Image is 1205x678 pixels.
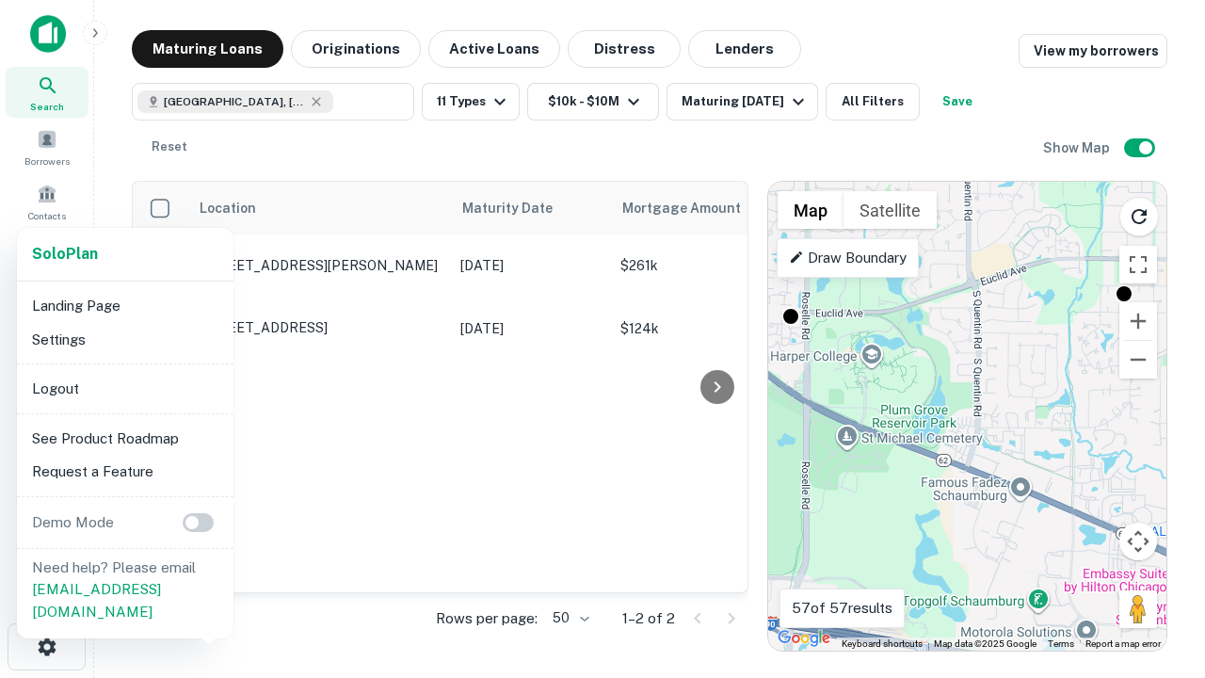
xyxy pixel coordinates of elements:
li: Settings [24,323,226,357]
a: [EMAIL_ADDRESS][DOMAIN_NAME] [32,581,161,620]
a: SoloPlan [32,243,98,266]
li: See Product Roadmap [24,422,226,456]
iframe: Chat Widget [1111,527,1205,618]
p: Need help? Please email [32,557,218,623]
li: Logout [24,372,226,406]
li: Request a Feature [24,455,226,489]
li: Landing Page [24,289,226,323]
strong: Solo Plan [32,245,98,263]
p: Demo Mode [24,511,121,534]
